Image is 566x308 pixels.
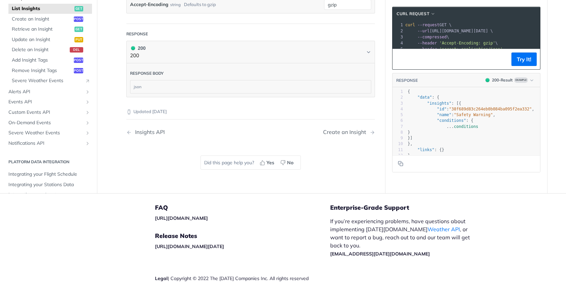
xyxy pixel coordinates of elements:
[392,153,403,159] div: 12
[392,46,404,52] div: 5
[427,101,451,106] span: "insights"
[12,47,68,54] span: Delete an Insight
[392,40,404,46] div: 4
[5,190,92,200] a: Integrating your Assets
[5,87,92,97] a: Alerts APIShow subpages for Alerts API
[130,44,146,52] div: 200
[408,153,410,158] span: }
[417,23,439,27] span: --request
[428,226,460,233] a: Weather API
[85,120,90,126] button: Show subpages for On-Demand Events
[12,67,72,74] span: Remove Insight Tags
[323,129,375,135] a: Next Page: Create an Insight
[8,4,92,14] a: List Insightsget
[8,55,92,65] a: Add Insight Tagspost
[397,11,429,17] span: cURL Request
[417,147,435,152] span: "links"
[408,95,439,100] span: : {
[5,138,92,148] a: Notifications APIShow subpages for Notifications API
[155,243,224,249] a: [URL][DOMAIN_NAME][DATE]
[396,77,418,84] button: RESPONSE
[70,47,83,53] span: del
[85,78,90,84] i: Link
[405,23,415,27] span: curl
[405,41,498,45] span: \
[12,36,73,43] span: Update an Insight
[392,147,403,153] div: 11
[8,76,92,86] a: Severe Weather EventsLink
[408,130,410,135] span: }
[447,124,454,129] span: ...
[5,170,92,180] a: Integrating your Flight Schedule
[5,107,92,117] a: Custom Events APIShow subpages for Custom Events API
[392,101,403,106] div: 3
[155,204,330,212] h5: FAQ
[155,275,330,282] div: | Copyright © 2022 The [DATE] Companies Inc. All rights reserved
[408,112,495,117] span: : ,
[330,251,430,257] a: [EMAIL_ADDRESS][DATE][DOMAIN_NAME]
[8,130,83,137] span: Severe Weather Events
[8,66,92,76] a: Remove Insight Tagspost
[417,95,432,100] span: "data"
[392,130,403,135] div: 8
[417,35,447,39] span: --compressed
[417,29,430,33] span: --url
[5,180,92,190] a: Integrating your Stations Data
[130,70,164,76] div: Response body
[417,41,437,45] span: --header
[8,119,83,126] span: On-Demand Events
[437,118,466,123] span: "conditions"
[8,35,92,45] a: Update an Insightput
[8,109,83,116] span: Custom Events API
[126,63,375,97] div: 200 200200
[408,136,413,140] span: }]
[278,158,297,168] button: No
[155,215,208,221] a: [URL][DOMAIN_NAME]
[511,53,537,66] button: Try It!
[454,112,493,117] span: "Safety Warning"
[8,181,90,188] span: Integrating your Stations Data
[5,128,92,138] a: Severe Weather EventsShow subpages for Severe Weather Events
[12,26,73,33] span: Retrieve an Insight
[126,122,375,142] nav: Pagination Controls
[131,46,135,50] span: 200
[5,97,92,107] a: Events APIShow subpages for Events API
[366,49,371,55] svg: Chevron
[12,16,72,23] span: Create an Insight
[132,129,165,135] div: Insights API
[5,159,92,165] h2: Platform DATA integration
[8,25,92,35] a: Retrieve an Insightget
[392,22,404,28] div: 1
[392,118,403,124] div: 6
[126,31,148,37] div: Response
[85,110,90,115] button: Show subpages for Custom Events API
[8,171,90,178] span: Integrating your Flight Schedule
[330,204,488,212] h5: Enterprise-Grade Support
[287,159,293,166] span: No
[417,47,437,52] span: --header
[8,89,83,95] span: Alerts API
[396,159,405,169] button: Copy to clipboard
[405,23,451,27] span: GET \
[437,107,447,111] span: "id"
[155,232,330,240] h5: Release Notes
[392,34,404,40] div: 3
[323,129,370,135] div: Create an Insight
[85,89,90,95] button: Show subpages for Alerts API
[439,41,495,45] span: 'Accept-Encoding: gzip'
[155,275,168,281] a: Legal
[394,10,438,17] button: cURL Request
[74,58,83,63] span: post
[392,124,403,130] div: 7
[330,217,477,258] p: If you’re experiencing problems, have questions about implementing [DATE][DOMAIN_NAME] , or want ...
[408,107,534,111] span: : ,
[266,159,274,166] span: Yes
[85,141,90,146] button: Show subpages for Notifications API
[396,54,405,64] button: Copy to clipboard
[408,118,473,123] span: : {
[200,156,301,170] div: Did this page help you?
[405,29,493,33] span: [URL][DOMAIN_NAME][DATE] \
[482,77,537,83] button: 200200-ResultExample
[74,37,83,42] span: put
[126,129,233,135] a: Previous Page: Insights API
